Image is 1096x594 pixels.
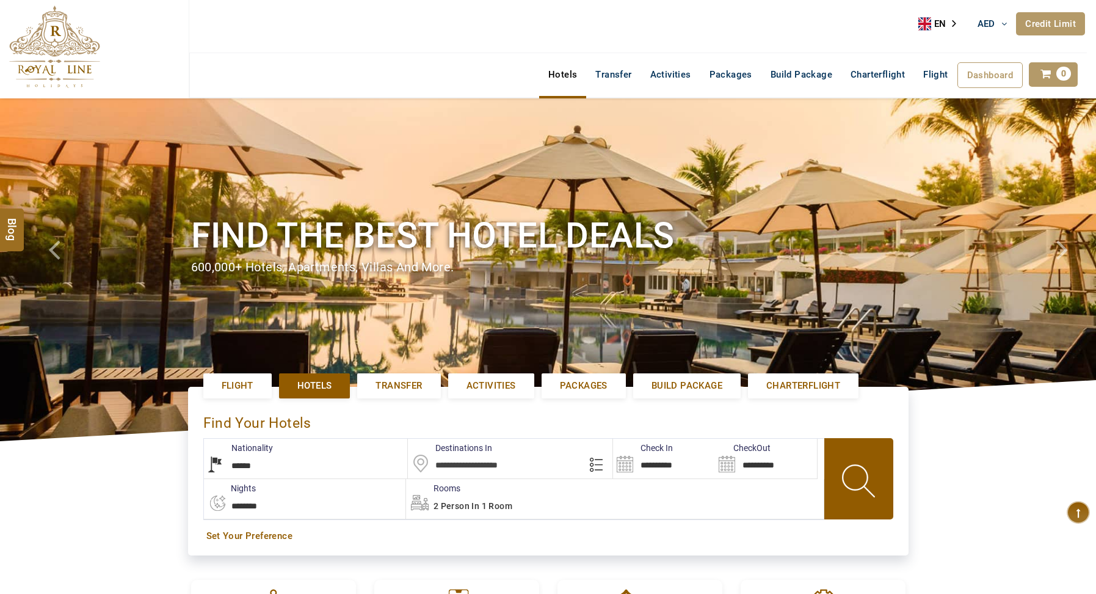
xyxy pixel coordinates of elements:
[297,380,332,392] span: Hotels
[1056,67,1071,81] span: 0
[700,62,761,87] a: Packages
[923,68,948,81] span: Flight
[586,62,641,87] a: Transfer
[978,18,995,29] span: AED
[279,373,350,398] a: Hotels
[766,380,840,392] span: Charterflight
[408,442,492,454] label: Destinations In
[539,62,586,87] a: Hotels
[613,442,673,454] label: Check In
[191,213,905,258] h1: Find the best hotel deals
[203,482,256,494] label: nights
[967,70,1014,81] span: Dashboard
[206,530,890,543] a: Set Your Preference
[357,373,440,398] a: Transfer
[1029,62,1078,87] a: 0
[434,501,512,511] span: 2 Person in 1 Room
[376,380,422,392] span: Transfer
[851,69,905,80] span: Charterflight
[761,62,841,87] a: Build Package
[203,402,893,438] div: Find Your Hotels
[560,380,608,392] span: Packages
[406,482,460,494] label: Rooms
[204,442,273,454] label: Nationality
[191,258,905,276] div: 600,000+ hotels, apartments, villas and more.
[748,373,858,398] a: Charterflight
[9,5,100,88] img: The Royal Line Holidays
[918,15,965,33] div: Language
[448,373,534,398] a: Activities
[1016,12,1085,35] a: Credit Limit
[633,373,741,398] a: Build Package
[203,373,272,398] a: Flight
[715,439,817,479] input: Search
[918,15,965,33] a: EN
[613,439,715,479] input: Search
[222,380,253,392] span: Flight
[466,380,516,392] span: Activities
[641,62,700,87] a: Activities
[918,15,965,33] aside: Language selected: English
[542,373,626,398] a: Packages
[715,442,771,454] label: CheckOut
[651,380,722,392] span: Build Package
[841,62,914,87] a: Charterflight
[914,62,957,75] a: Flight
